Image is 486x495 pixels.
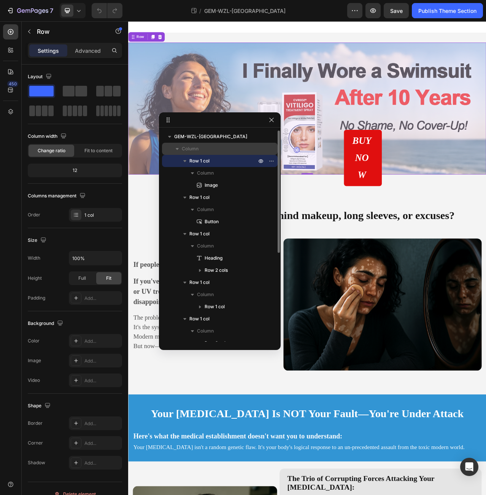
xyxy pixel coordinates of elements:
div: Corner [28,440,43,446]
span: Row 2 cols [205,266,228,274]
div: Layout [28,72,53,82]
div: Height [28,275,42,282]
p: Row [37,27,102,36]
div: Shadow [28,459,45,466]
p: or UV treatments that did nothing but disappoint... [6,339,186,365]
span: / [199,7,201,15]
div: Add... [84,338,120,345]
div: Publish Theme Section [418,7,476,15]
div: 1 col [84,212,120,219]
div: Shape [28,401,52,411]
p: BUY NOW [284,142,314,207]
span: Full [78,275,86,282]
div: Padding [28,295,45,301]
div: Order [28,211,40,218]
div: Column width [28,131,68,142]
div: Open Intercom Messenger [460,458,478,476]
div: Image [28,357,41,364]
span: Row 2 cols [205,339,228,347]
button: 7 [3,3,57,18]
div: Add... [84,440,120,447]
div: Undo/Redo [92,3,122,18]
p: Advanced [75,47,101,55]
span: Row 1 col [189,157,210,165]
button: Save [384,3,409,18]
span: Column [197,206,214,213]
div: Columns management [28,191,87,201]
div: Add... [84,420,120,427]
span: Row 1 col [205,303,225,311]
span: Column [182,145,199,153]
a: BUY NOW [275,139,324,210]
p: If you've tried creams, prescriptions, [6,326,186,339]
div: Add... [84,358,120,364]
p: 7 [50,6,53,15]
span: GEM-WZL-[GEOGRAPHIC_DATA] [204,7,286,15]
div: Color [28,337,40,344]
div: Size [28,235,48,246]
span: Column [197,242,214,250]
span: GEM-WZL-[GEOGRAPHIC_DATA] [174,133,247,140]
div: Video [28,377,40,384]
div: Add... [84,295,120,302]
span: Image [205,181,218,189]
img: gempages_573903386756252720-faafcb6e-8179-444f-bf05-835ab135c927.png [198,277,451,445]
div: 450 [7,81,18,87]
span: Row 1 col [189,315,210,323]
span: Column [197,169,214,177]
input: Auto [69,251,122,265]
span: Row 1 col [189,230,210,238]
span: Save [390,8,403,14]
div: Border [28,420,43,427]
h2: Are you tired of hiding behind makeup, long sleeves, or excuses? [6,235,451,261]
div: Background [28,318,65,329]
span: Column [197,327,214,335]
div: Add... [84,460,120,467]
span: Column [197,291,214,298]
p: The problem isn't you. It's the system. Modern medicine broke a treatment that once worked. But n... [6,372,186,420]
span: Heading [205,254,222,262]
p: If people keep staring... [6,303,186,318]
div: 12 [29,165,121,176]
button: Publish Theme Section [412,3,483,18]
div: Add... [84,377,120,384]
span: Button [205,218,219,225]
iframe: Design area [128,21,486,495]
span: Change ratio [38,147,65,154]
span: Row 1 col [189,279,210,286]
p: Settings [38,47,59,55]
div: Width [28,255,40,262]
span: Fit to content [84,147,113,154]
span: Fit [106,275,111,282]
span: Row 1 col [189,194,210,201]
